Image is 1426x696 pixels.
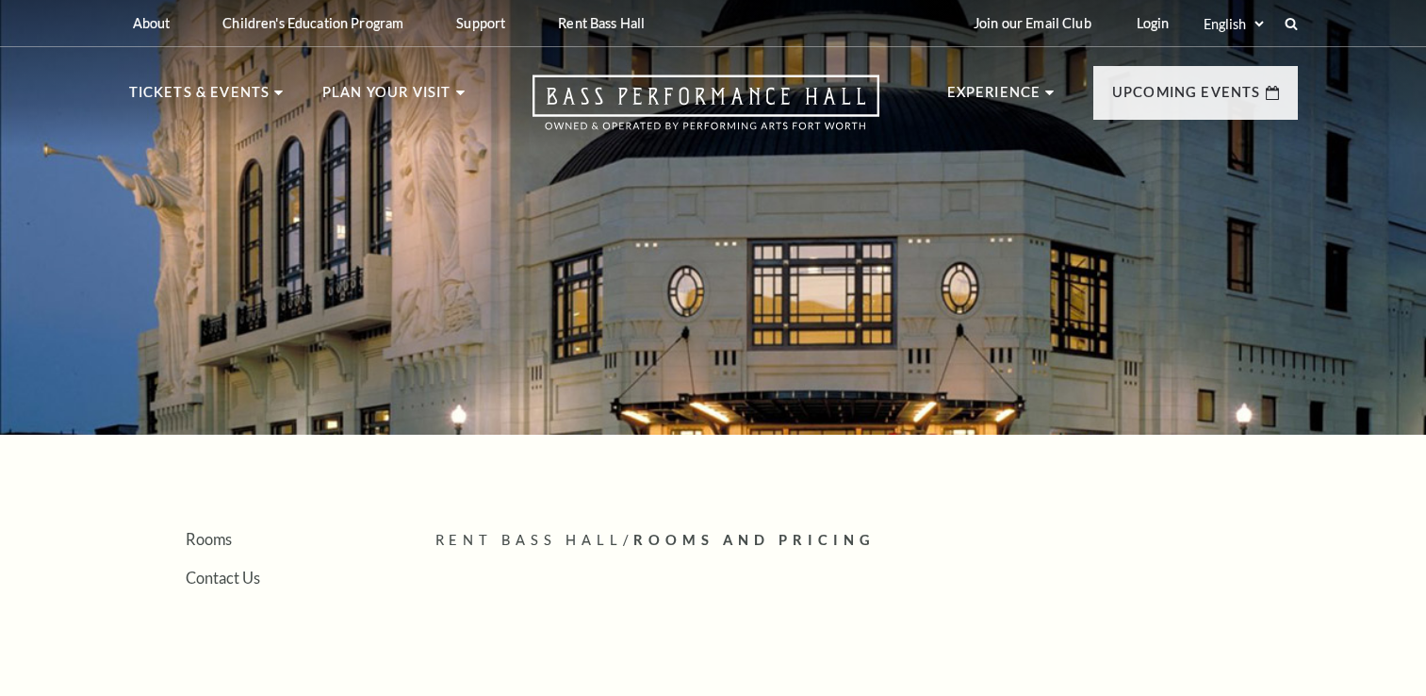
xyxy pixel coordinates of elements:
span: Rent Bass Hall [435,532,624,548]
a: Rooms [186,530,232,548]
p: Experience [947,81,1041,115]
p: Rent Bass Hall [558,15,645,31]
select: Select: [1200,15,1267,33]
p: / [435,529,1298,553]
p: Upcoming Events [1112,81,1261,115]
a: Contact Us [186,569,260,587]
p: Children's Education Program [222,15,403,31]
p: Tickets & Events [129,81,270,115]
p: About [133,15,171,31]
span: Rooms And Pricing [633,532,876,548]
p: Plan Your Visit [322,81,451,115]
p: Support [456,15,505,31]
